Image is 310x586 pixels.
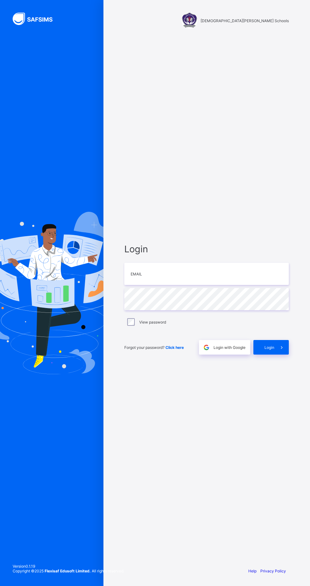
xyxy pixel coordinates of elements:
[264,345,274,350] span: Login
[13,564,124,569] span: Version 0.1.19
[260,569,286,573] a: Privacy Policy
[203,344,210,351] img: google.396cfc9801f0270233282035f929180a.svg
[13,569,124,573] span: Copyright © 2025 All rights reserved.
[248,569,257,573] a: Help
[214,345,245,350] span: Login with Google
[201,18,289,23] span: [DEMOGRAPHIC_DATA][PERSON_NAME] Schools
[124,243,289,255] span: Login
[45,569,91,573] strong: Flexisaf Edusoft Limited.
[124,345,184,350] span: Forgot your password?
[165,345,184,350] a: Click here
[139,320,166,325] label: View password
[13,13,60,25] img: SAFSIMS Logo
